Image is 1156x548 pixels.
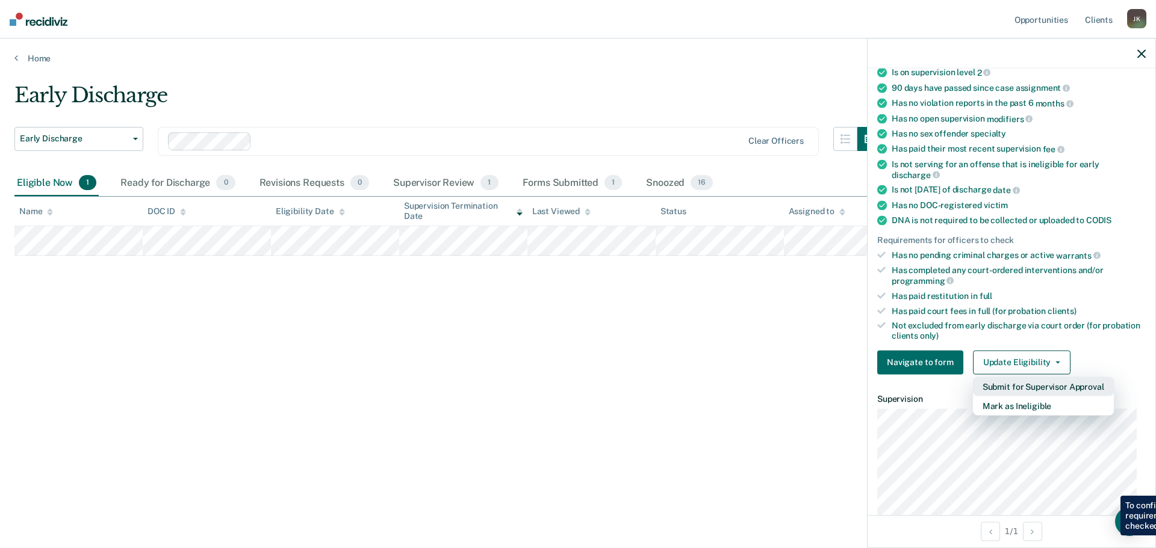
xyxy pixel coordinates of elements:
div: Status [660,206,686,217]
span: 2 [977,67,991,77]
span: date [993,185,1019,195]
div: Requirements for officers to check [877,235,1146,245]
div: Has paid their most recent supervision [892,144,1146,155]
div: Is on supervision level [892,67,1146,78]
span: months [1036,98,1074,108]
div: Revisions Requests [257,170,371,197]
span: 1 [604,175,622,191]
span: specialty [971,129,1006,138]
div: J K [1127,9,1146,28]
div: 90 days have passed since case [892,82,1146,93]
dt: Supervision [877,393,1146,404]
div: Supervisor Review [391,170,501,197]
span: 0 [216,175,235,191]
button: Mark as Ineligible [973,396,1114,415]
div: Has paid court fees in full (for probation [892,306,1146,316]
div: 1 / 1 [868,515,1155,547]
div: Has no pending criminal charges or active [892,250,1146,260]
div: Not excluded from early discharge via court order (for probation clients [892,321,1146,341]
a: Navigate to form link [877,350,968,374]
span: Early Discharge [20,134,128,144]
div: DOC ID [148,206,186,217]
div: Has completed any court-ordered interventions and/or [892,265,1146,286]
div: Forms Submitted [520,170,625,197]
span: full [980,291,992,300]
button: Navigate to form [877,350,963,374]
div: Clear officers [748,136,804,146]
span: programming [892,276,954,285]
div: Has no sex offender [892,129,1146,139]
span: 0 [350,175,369,191]
button: Previous Opportunity [981,522,1000,541]
span: assignment [1016,83,1070,93]
span: CODIS [1086,215,1111,224]
span: 16 [691,175,713,191]
span: 1 [79,175,96,191]
div: Last Viewed [532,206,591,217]
button: Update Eligibility [973,350,1071,374]
span: clients) [1048,306,1077,315]
span: victim [984,200,1008,209]
div: DNA is not required to be collected or uploaded to [892,215,1146,225]
div: Eligibility Date [276,206,345,217]
span: discharge [892,170,940,179]
span: fee [1043,144,1064,154]
div: Early Discharge [14,83,881,117]
div: Is not serving for an offense that is ineligible for early [892,159,1146,179]
span: 1 [480,175,498,191]
div: Is not [DATE] of discharge [892,185,1146,195]
div: Snoozed [644,170,715,197]
button: Next Opportunity [1023,522,1042,541]
div: Open Intercom Messenger [1115,507,1144,536]
img: Recidiviz [10,13,67,26]
div: Supervision Termination Date [404,201,523,221]
div: Assigned to [789,206,845,217]
div: Has paid restitution in [892,291,1146,301]
div: Eligible Now [14,170,99,197]
button: Submit for Supervisor Approval [973,377,1114,396]
a: Home [14,53,1142,64]
div: Name [19,206,53,217]
div: Has no violation reports in the past 6 [892,98,1146,109]
span: only) [920,331,939,340]
span: modifiers [987,114,1033,123]
div: Has no DOC-registered [892,200,1146,210]
div: Ready for Discharge [118,170,237,197]
span: warrants [1056,250,1101,260]
div: Has no open supervision [892,113,1146,124]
